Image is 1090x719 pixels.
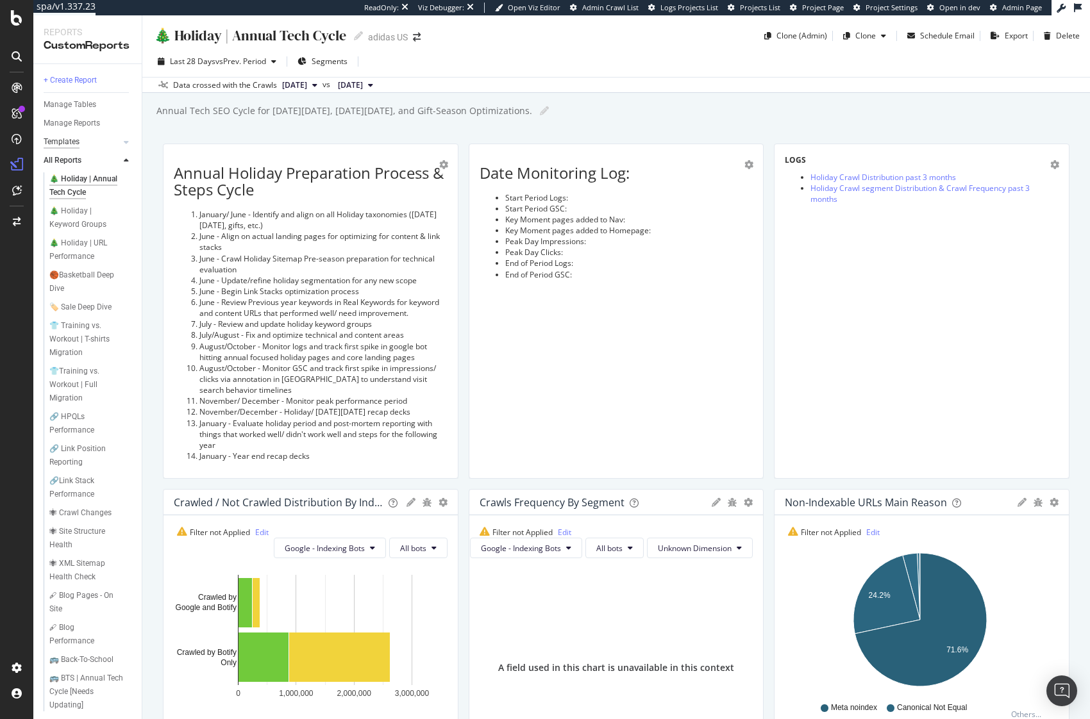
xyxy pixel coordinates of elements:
button: Google - Indexing Bots [470,538,582,558]
li: Peak Day Impressions: [505,236,753,247]
button: All bots [585,538,644,558]
text: 2,000,000 [337,690,371,698]
a: 🏀Basketball Deep Dive [49,269,133,295]
span: All bots [596,543,623,554]
div: 👕Training vs. Workout | Full Migration [49,365,126,405]
text: 24.2% [869,591,891,600]
div: gear [744,498,753,507]
a: 🔗Link Stack Performance [49,474,133,501]
a: 🖋 Blog Performance [49,621,133,648]
a: 🔗 Link Position Reporting [49,442,133,469]
div: 🎄 Holiday | Annual Tech Cycle [153,26,346,45]
a: 🏷️ Sale Deep Dive [49,301,133,314]
a: 🕷 XML Sitemap Health Check [49,557,133,584]
text: 1,000,000 [279,690,314,698]
li: January - Year end recap decks [199,450,448,461]
span: Unknown Dimension [658,543,732,554]
div: 🏀Basketball Deep Dive [49,269,121,295]
button: [DATE] [333,78,378,93]
a: Admin Crawl List [570,3,639,13]
div: 🖋 Blog Pages - On Site [49,589,121,616]
li: Key Moment pages added to Homepage: [505,225,753,236]
div: bug [727,498,737,507]
a: 🔗 HPQLs Performance [49,410,133,437]
div: 👕 Training vs. Workout | T-shirts Migration [49,319,126,359]
button: Export [985,26,1028,46]
a: Admin Page [990,3,1042,13]
span: Projects List [740,3,780,12]
text: 3,000,000 [395,690,430,698]
a: 🕷 Crawl Changes [49,506,133,520]
text: 0 [236,690,240,698]
div: Annual Holiday Preparation Process & Steps Cycle January/ June - Identify and align on all Holida... [163,144,458,479]
div: Schedule Email [920,30,975,41]
button: Clone (Admin) [759,26,827,46]
div: A chart. [174,568,444,717]
a: Open Viz Editor [495,3,560,13]
a: Open in dev [927,3,980,13]
a: Edit [866,527,880,538]
a: 🚌 BTS | Annual Tech Cycle [Needs Updating] [49,672,133,712]
span: Admin Crawl List [582,3,639,12]
h1: Date Monitoring Log: [480,165,753,181]
div: 🖋 Blog Performance [49,621,120,648]
span: 2025 Sep. 2nd [282,79,307,91]
div: 🕷 Crawl Changes [49,506,112,520]
li: June - Align on actual landing pages for optimizing for content & link stacks [199,231,448,252]
div: 🎄 Holiday | URL Performance [49,236,124,263]
a: Project Page [790,3,844,13]
li: June - Review Previous year keywords in Real Keywords for keyword and content URLs that performed... [199,297,448,318]
a: 🖋 Blog Pages - On Site [49,589,133,616]
span: vs Prev. Period [215,56,266,67]
span: Canonical Not Equal [897,702,967,713]
span: All bots [400,543,426,554]
div: 🔗 HPQLs Performance [49,410,121,437]
div: CustomReports [44,38,131,53]
button: [DATE] [277,78,323,93]
a: Edit [255,527,269,538]
a: 👕Training vs. Workout | Full Migration [49,365,133,405]
a: 🎄 Holiday | URL Performance [49,236,133,263]
div: arrow-right-arrow-left [413,33,421,42]
button: Clone [838,26,891,46]
span: Project Settings [866,3,918,12]
li: August/October - Monitor GSC and track first spike in impressions/ clicks via annotation in [GEOG... [199,363,448,395]
span: Google - Indexing Bots [481,543,561,554]
button: Google - Indexing Bots [274,538,386,558]
div: 🎄 Holiday | Keyword Groups [49,204,123,231]
div: 🕷 Site Structure Health [49,525,121,552]
a: Holiday Crawl segment Distribution & Crawl Frequency past 3 months [810,183,1030,204]
li: Start Period GSC: [505,203,753,214]
h1: Annual Holiday Preparation Process & Steps Cycle [174,165,448,199]
li: November/ December - Monitor peak performance period [199,395,448,406]
div: Export [1005,30,1028,41]
span: Filter not Applied [480,527,553,538]
a: Manage Tables [44,98,133,112]
span: Meta noindex [831,702,877,713]
a: 👕 Training vs. Workout | T-shirts Migration [49,319,133,359]
span: Open Viz Editor [508,3,560,12]
li: January - Evaluate holiday period and post-mortem reporting with things that worked well/ didn't ... [199,418,448,450]
div: 🚌 Back-To-School [49,653,113,666]
span: Segments [312,56,348,67]
div: Clone (Admin) [776,30,827,41]
a: Logs Projects List [648,3,718,13]
div: + Create Report [44,74,97,87]
button: Last 28 DaysvsPrev. Period [153,51,281,72]
div: Non-Indexable URLs Main Reason [785,496,947,509]
text: 71.6% [947,646,969,655]
div: Date Monitoring Log: Start Period Logs: Start Period GSC: Key Moment pages added to Nav: Key Mome... [469,144,764,479]
a: + Create Report [44,74,133,87]
i: Edit report name [354,31,363,40]
div: gear [1050,498,1059,507]
button: All bots [389,538,448,558]
div: Manage Reports [44,117,100,130]
text: Only [221,658,237,667]
div: adidas US [368,31,408,44]
span: Admin Page [1002,3,1042,12]
a: Templates [44,135,120,149]
li: Peak Day Clicks: [505,247,753,258]
button: Segments [292,51,353,72]
button: Unknown Dimension [647,538,753,558]
span: Last 28 Days [170,56,215,67]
